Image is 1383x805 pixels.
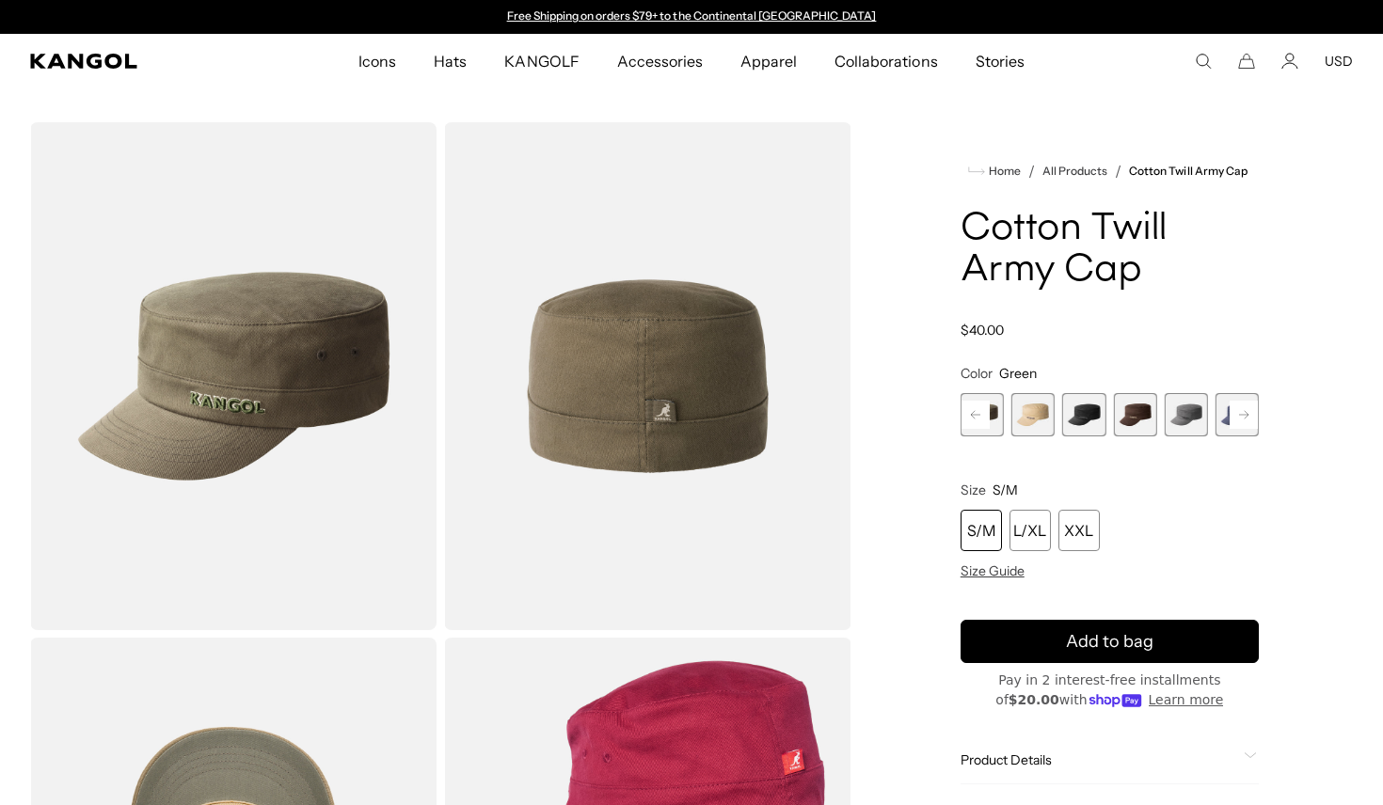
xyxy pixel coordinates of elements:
[30,54,236,69] a: Kangol
[1113,393,1156,436] div: 5 of 9
[740,34,797,88] span: Apparel
[961,393,1004,436] label: Green
[961,562,1025,579] span: Size Guide
[1107,160,1121,182] li: /
[985,165,1021,178] span: Home
[498,9,885,24] div: 1 of 2
[617,34,703,88] span: Accessories
[961,365,993,382] span: Color
[504,34,579,88] span: KANGOLF
[961,751,1236,768] span: Product Details
[1195,53,1212,70] summary: Search here
[961,209,1259,292] h1: Cotton Twill Army Cap
[1325,53,1353,70] button: USD
[1216,393,1259,436] div: 7 of 9
[358,34,396,88] span: Icons
[1011,393,1055,436] div: 3 of 9
[961,620,1259,663] button: Add to bag
[961,393,1004,436] div: 2 of 9
[1062,393,1105,436] div: 4 of 9
[961,322,1004,339] span: $40.00
[1113,393,1156,436] label: Brown
[434,34,467,88] span: Hats
[1281,53,1298,70] a: Account
[1165,393,1208,436] div: 6 of 9
[498,9,885,24] slideshow-component: Announcement bar
[999,365,1037,382] span: Green
[1021,160,1035,182] li: /
[961,481,986,498] span: Size
[598,34,722,88] a: Accessories
[1042,165,1107,178] a: All Products
[961,160,1259,182] nav: breadcrumbs
[1238,53,1255,70] button: Cart
[1011,393,1055,436] label: Beige
[30,122,437,630] img: color-green
[415,34,485,88] a: Hats
[957,34,1043,88] a: Stories
[498,9,885,24] div: Announcement
[1165,393,1208,436] label: Grey
[961,510,1002,551] div: S/M
[1066,629,1153,655] span: Add to bag
[507,8,877,23] a: Free Shipping on orders $79+ to the Continental [GEOGRAPHIC_DATA]
[340,34,415,88] a: Icons
[968,163,1021,180] a: Home
[1062,393,1105,436] label: Black
[835,34,937,88] span: Collaborations
[1129,165,1248,178] a: Cotton Twill Army Cap
[993,481,1018,498] span: S/M
[485,34,597,88] a: KANGOLF
[1058,510,1100,551] div: XXL
[1216,393,1259,436] label: Navy
[976,34,1025,88] span: Stories
[816,34,956,88] a: Collaborations
[722,34,816,88] a: Apparel
[1009,510,1051,551] div: L/XL
[444,122,850,630] img: color-green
